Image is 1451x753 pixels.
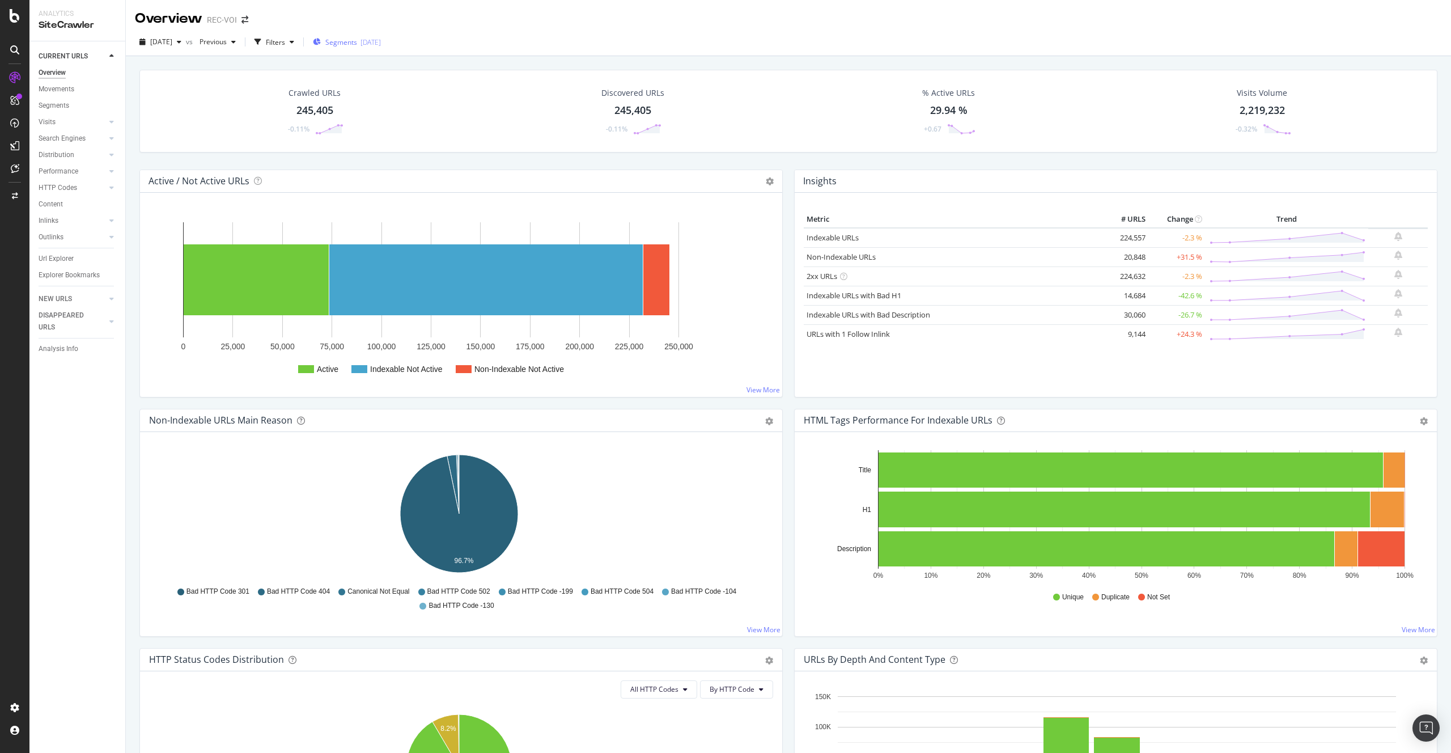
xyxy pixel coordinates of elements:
text: 175,000 [516,342,545,351]
div: Movements [39,83,74,95]
text: 200,000 [565,342,594,351]
h4: Insights [803,174,837,189]
text: 100,000 [367,342,396,351]
span: Bad HTTP Code 504 [591,587,654,597]
a: CURRENT URLS [39,50,106,62]
div: DISAPPEARED URLS [39,310,96,333]
a: URLs with 1 Follow Inlink [807,329,890,339]
text: 80% [1293,572,1306,579]
td: 14,684 [1103,286,1148,305]
div: HTML Tags Performance for Indexable URLs [804,414,992,426]
text: H1 [863,506,872,514]
a: Url Explorer [39,253,117,265]
span: All HTTP Codes [630,684,678,694]
div: 245,405 [614,103,651,118]
div: arrow-right-arrow-left [241,16,248,24]
span: Unique [1062,593,1084,602]
div: NEW URLS [39,293,72,305]
span: Bad HTTP Code 502 [427,587,490,597]
a: Segments [39,100,117,112]
td: 30,060 [1103,305,1148,324]
text: 70% [1240,572,1254,579]
div: 245,405 [296,103,333,118]
div: Filters [266,37,285,47]
div: [DATE] [360,37,381,47]
div: Distribution [39,149,74,161]
div: bell-plus [1394,251,1402,260]
span: By HTTP Code [710,684,754,694]
div: bell-plus [1394,232,1402,241]
text: 125,000 [417,342,446,351]
a: View More [1402,625,1435,634]
div: Overview [39,67,66,79]
text: 50% [1135,572,1148,579]
div: gear [765,417,773,425]
div: SiteCrawler [39,19,116,32]
th: # URLS [1103,211,1148,228]
a: Indexable URLs with Bad H1 [807,290,901,301]
td: +31.5 % [1148,247,1205,266]
div: HTTP Codes [39,182,77,194]
span: Bad HTTP Code -104 [671,587,736,597]
text: 75,000 [320,342,344,351]
a: Indexable URLs [807,232,859,243]
div: gear [765,657,773,665]
td: +24.3 % [1148,324,1205,344]
span: Bad HTTP Code -130 [428,601,494,611]
text: 60% [1187,572,1201,579]
span: Previous [195,37,227,46]
div: gear [1420,417,1428,425]
a: Performance [39,166,106,177]
text: Title [859,466,872,474]
div: Overview [135,9,202,28]
span: 2025 Sep. 1st [150,37,172,46]
div: Analysis Info [39,343,78,355]
td: -2.3 % [1148,266,1205,286]
svg: A chart. [149,211,769,388]
a: Outlinks [39,231,106,243]
div: Segments [39,100,69,112]
text: 0% [873,572,884,579]
span: vs [186,37,195,46]
svg: A chart. [804,450,1424,582]
text: 150,000 [466,342,495,351]
td: 20,848 [1103,247,1148,266]
div: Visits Volume [1237,87,1287,99]
button: Filters [250,33,299,51]
div: URLs by Depth and Content Type [804,654,945,665]
a: Explorer Bookmarks [39,269,117,281]
td: -2.3 % [1148,228,1205,248]
a: Analysis Info [39,343,117,355]
a: HTTP Codes [39,182,106,194]
th: Trend [1205,211,1368,228]
a: Search Engines [39,133,106,145]
div: bell-plus [1394,289,1402,298]
a: View More [747,625,780,634]
span: Not Set [1147,593,1170,602]
span: Duplicate [1101,593,1130,602]
div: bell-plus [1394,270,1402,279]
a: Overview [39,67,117,79]
th: Change [1148,211,1205,228]
svg: A chart. [149,450,769,582]
div: gear [1420,657,1428,665]
a: Content [39,198,117,210]
text: 25,000 [220,342,245,351]
div: 29.94 % [930,103,968,118]
text: 8.2% [440,725,456,733]
i: Options [766,177,774,185]
button: Previous [195,33,240,51]
div: Non-Indexable URLs Main Reason [149,414,292,426]
text: 90% [1346,572,1359,579]
div: Analytics [39,9,116,19]
div: Explorer Bookmarks [39,269,100,281]
td: 224,632 [1103,266,1148,286]
a: Non-Indexable URLs [807,252,876,262]
div: Inlinks [39,215,58,227]
div: +0.67 [924,124,941,134]
text: 100% [1396,572,1414,579]
div: Open Intercom Messenger [1412,714,1440,742]
text: 250,000 [664,342,693,351]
